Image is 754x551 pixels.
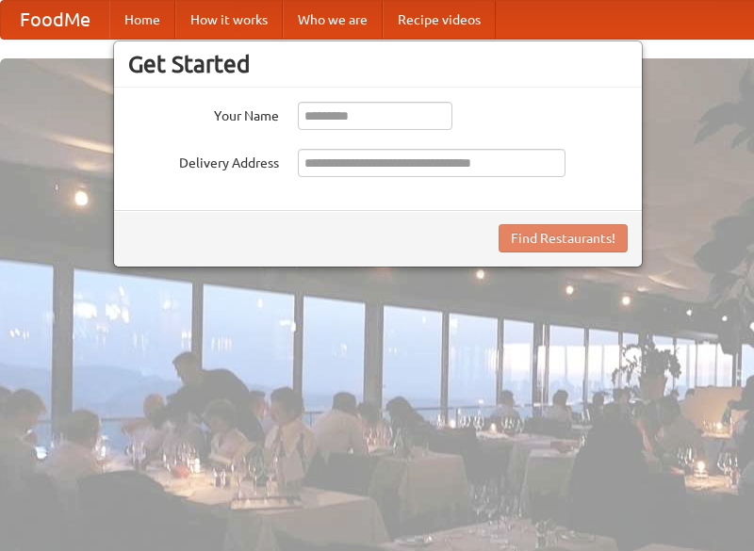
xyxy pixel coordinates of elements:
a: Home [109,1,175,39]
a: Who we are [283,1,383,39]
a: How it works [175,1,283,39]
button: Find Restaurants! [499,224,628,252]
h3: Get Started [128,50,628,78]
a: Recipe videos [383,1,496,39]
label: Your Name [128,102,279,125]
label: Delivery Address [128,149,279,172]
a: FoodMe [1,1,109,39]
